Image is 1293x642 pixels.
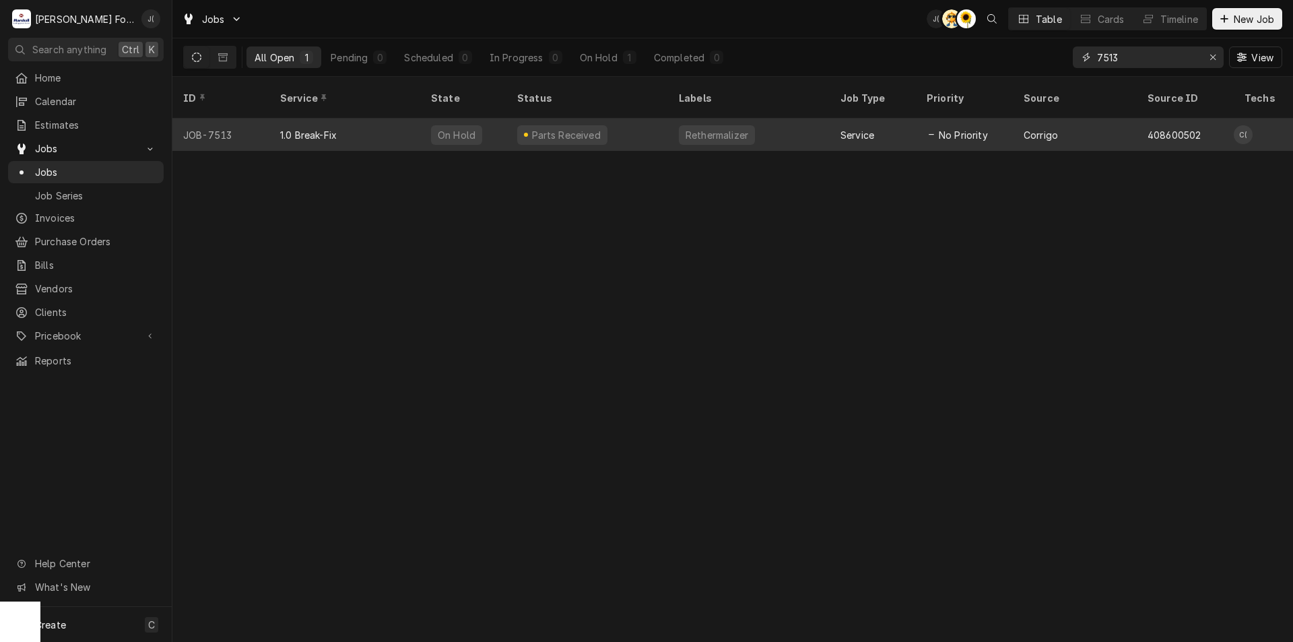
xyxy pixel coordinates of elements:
div: M [12,9,31,28]
span: Jobs [35,141,137,156]
div: Service [280,91,407,105]
span: Vendors [35,282,157,296]
button: Search anythingCtrlK [8,38,164,61]
span: Reports [35,354,157,368]
div: Status [517,91,655,105]
div: 1 [302,51,310,65]
div: Table [1036,12,1062,26]
span: Jobs [202,12,225,26]
span: Purchase Orders [35,234,157,249]
div: Rethermalizer [684,128,750,142]
span: Search anything [32,42,106,57]
span: New Job [1231,12,1277,26]
div: 1.0 Break-Fix [280,128,337,142]
a: Go to What's New [8,576,164,598]
a: Reports [8,350,164,372]
div: Corrigo [1024,128,1058,142]
div: 0 [712,51,721,65]
span: Jobs [35,165,157,179]
div: Timeline [1160,12,1198,26]
div: [PERSON_NAME] Food Equipment Service [35,12,134,26]
div: Jeff Debigare (109)'s Avatar [927,9,946,28]
div: Jeff Debigare (109)'s Avatar [141,9,160,28]
div: JOB-7513 [172,119,269,151]
span: No Priority [939,128,988,142]
button: New Job [1212,8,1282,30]
a: Bills [8,254,164,276]
span: Bills [35,258,157,272]
div: Marshall Food Equipment Service's Avatar [12,9,31,28]
div: Source ID [1148,91,1220,105]
div: Techs [1245,91,1277,105]
a: Clients [8,301,164,323]
div: Priority [927,91,999,105]
button: Open search [981,8,1003,30]
span: K [149,42,155,57]
input: Keyword search [1097,46,1198,68]
div: J( [141,9,160,28]
a: Go to Jobs [176,8,248,30]
div: Pending [331,51,368,65]
div: Chris Branca (99)'s Avatar [1234,125,1253,144]
div: On Hold [436,128,477,142]
a: Job Series [8,185,164,207]
button: View [1229,46,1282,68]
span: C [148,618,155,632]
div: 408600502 [1148,128,1201,142]
a: Estimates [8,114,164,136]
div: C( [957,9,976,28]
a: Go to Jobs [8,137,164,160]
div: C( [1234,125,1253,144]
div: In Progress [490,51,543,65]
div: All Open [255,51,294,65]
a: Home [8,67,164,89]
div: Labels [679,91,819,105]
a: Invoices [8,207,164,229]
a: Jobs [8,161,164,183]
span: Clients [35,305,157,319]
a: Go to Help Center [8,552,164,575]
div: Job Type [840,91,905,105]
div: Scheduled [404,51,453,65]
span: Home [35,71,157,85]
span: Pricebook [35,329,137,343]
div: 0 [552,51,560,65]
a: Go to Pricebook [8,325,164,347]
span: Calendar [35,94,157,108]
a: Calendar [8,90,164,113]
div: State [431,91,496,105]
a: Purchase Orders [8,230,164,253]
div: 1 [626,51,634,65]
div: J( [927,9,946,28]
div: ID [183,91,256,105]
span: Help Center [35,556,156,571]
span: View [1249,51,1276,65]
div: Service [840,128,874,142]
span: Estimates [35,118,157,132]
div: On Hold [580,51,618,65]
div: Source [1024,91,1123,105]
div: Cards [1098,12,1125,26]
div: Christine Walker (110)'s Avatar [957,9,976,28]
div: 0 [376,51,384,65]
div: AT [942,9,961,28]
span: Ctrl [122,42,139,57]
span: Invoices [35,211,157,225]
div: Parts Received [530,128,602,142]
span: Job Series [35,189,157,203]
span: Create [35,619,66,631]
button: Erase input [1202,46,1224,68]
div: 0 [461,51,469,65]
div: Adam Testa's Avatar [942,9,961,28]
div: Completed [654,51,704,65]
span: What's New [35,580,156,594]
a: Vendors [8,278,164,300]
